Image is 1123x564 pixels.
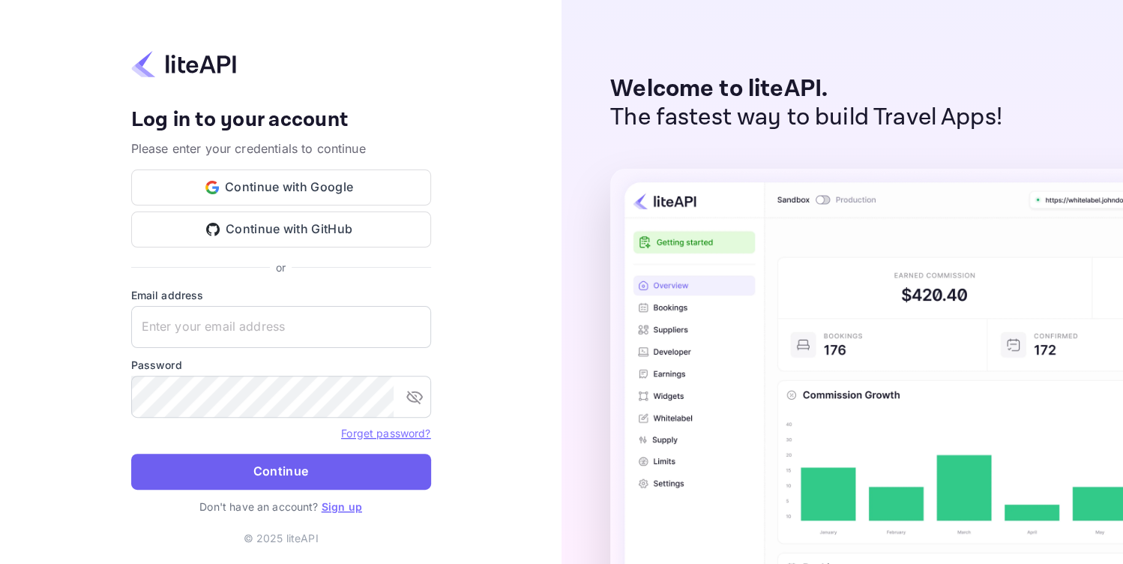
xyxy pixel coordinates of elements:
[131,499,431,514] p: Don't have an account?
[341,425,430,440] a: Forget password?
[131,306,431,348] input: Enter your email address
[276,259,286,275] p: or
[400,382,430,412] button: toggle password visibility
[131,139,431,157] p: Please enter your credentials to continue
[610,103,1002,132] p: The fastest way to build Travel Apps!
[131,107,431,133] h4: Log in to your account
[131,211,431,247] button: Continue with GitHub
[131,357,431,373] label: Password
[131,454,431,490] button: Continue
[131,287,431,303] label: Email address
[322,500,362,513] a: Sign up
[610,75,1002,103] p: Welcome to liteAPI.
[131,169,431,205] button: Continue with Google
[341,427,430,439] a: Forget password?
[243,530,318,546] p: © 2025 liteAPI
[131,49,236,79] img: liteapi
